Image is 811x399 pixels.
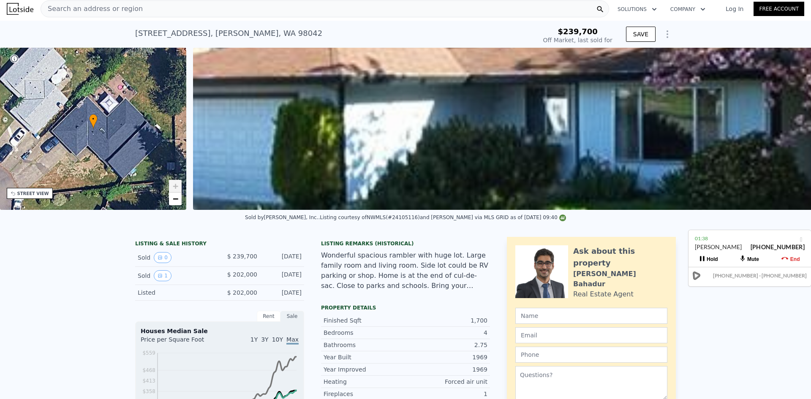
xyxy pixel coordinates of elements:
[169,180,182,193] a: Zoom in
[405,353,487,361] div: 1969
[89,115,98,123] span: •
[515,347,667,363] input: Phone
[324,316,405,325] div: Finished Sqft
[626,27,656,42] button: SAVE
[324,328,405,337] div: Bedrooms
[559,214,566,221] img: NWMLS Logo
[142,378,155,384] tspan: $413
[659,26,676,43] button: Show Options
[515,308,667,324] input: Name
[142,367,155,373] tspan: $468
[320,214,566,220] div: Listing courtesy of NWMLS (#24105116) and [PERSON_NAME] via MLS GRID as of [DATE] 09:40
[17,190,49,197] div: STREET VIEW
[173,193,178,204] span: −
[405,365,487,374] div: 1969
[264,270,302,281] div: [DATE]
[405,377,487,386] div: Forced air unit
[261,336,268,343] span: 3Y
[324,353,405,361] div: Year Built
[250,336,258,343] span: 1Y
[173,181,178,191] span: +
[138,288,213,297] div: Listed
[135,27,322,39] div: [STREET_ADDRESS] , [PERSON_NAME] , WA 98042
[169,193,182,205] a: Zoom out
[264,252,302,263] div: [DATE]
[558,27,598,36] span: $239,700
[245,214,320,220] div: Sold by [PERSON_NAME], Inc. .
[324,377,405,386] div: Heating
[154,252,171,263] button: View historical data
[7,3,33,15] img: Lotside
[142,388,155,394] tspan: $358
[227,289,257,296] span: $ 202,000
[154,270,171,281] button: View historical data
[716,5,754,13] a: Log In
[227,271,257,278] span: $ 202,000
[573,269,667,289] div: [PERSON_NAME] Bahadur
[664,2,712,17] button: Company
[573,289,634,299] div: Real Estate Agent
[321,240,490,247] div: Listing Remarks (Historical)
[89,114,98,129] div: •
[515,327,667,343] input: Email
[405,316,487,325] div: 1,700
[41,4,143,14] span: Search an address or region
[611,2,664,17] button: Solutions
[324,341,405,349] div: Bathrooms
[141,327,299,335] div: Houses Median Sale
[272,336,283,343] span: 10Y
[405,328,487,337] div: 4
[321,304,490,311] div: Property details
[543,36,612,44] div: Off Market, last sold for
[257,311,280,322] div: Rent
[321,250,490,291] div: Wonderful spacious rambler with huge lot. Large family room and living room. Side lot could be RV...
[324,390,405,398] div: Fireplaces
[405,390,487,398] div: 1
[138,252,213,263] div: Sold
[227,253,257,260] span: $ 239,700
[573,245,667,269] div: Ask about this property
[405,341,487,349] div: 2.75
[142,350,155,356] tspan: $559
[141,335,220,349] div: Price per Square Foot
[138,270,213,281] div: Sold
[135,240,304,249] div: LISTING & SALE HISTORY
[754,2,804,16] a: Free Account
[324,365,405,374] div: Year Improved
[286,336,299,345] span: Max
[264,288,302,297] div: [DATE]
[280,311,304,322] div: Sale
